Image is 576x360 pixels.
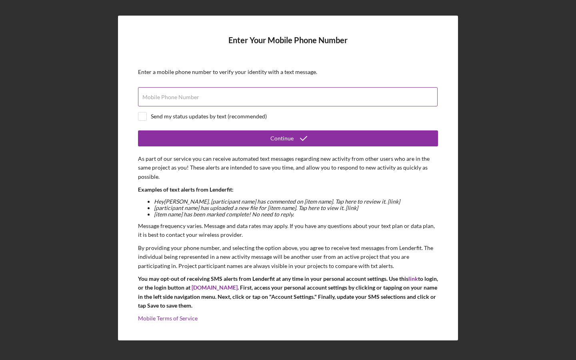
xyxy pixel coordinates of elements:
p: You may opt-out of receiving SMS alerts from Lenderfit at any time in your personal account setti... [138,274,438,310]
li: [item name] has been marked complete! No need to reply. [154,211,438,218]
button: Continue [138,130,438,146]
p: As part of our service you can receive automated text messages regarding new activity from other ... [138,154,438,181]
p: Examples of text alerts from Lenderfit: [138,185,438,194]
li: Hey [PERSON_NAME] , [participant name] has commented on [item name]. Tap here to review it. [link] [154,198,438,205]
div: Continue [270,130,294,146]
p: Message frequency varies. Message and data rates may apply. If you have any questions about your ... [138,222,438,240]
a: Mobile Terms of Service [138,315,198,322]
h4: Enter Your Mobile Phone Number [138,36,438,57]
a: link [408,275,418,282]
div: Send my status updates by text (recommended) [151,113,267,120]
li: [participant name] has uploaded a new file for [item name]. Tap here to view it. [link] [154,205,438,211]
label: Mobile Phone Number [142,94,199,100]
a: [DOMAIN_NAME] [192,284,238,291]
p: By providing your phone number, and selecting the option above, you agree to receive text message... [138,244,438,270]
div: Enter a mobile phone number to verify your identity with a text message. [138,69,438,75]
